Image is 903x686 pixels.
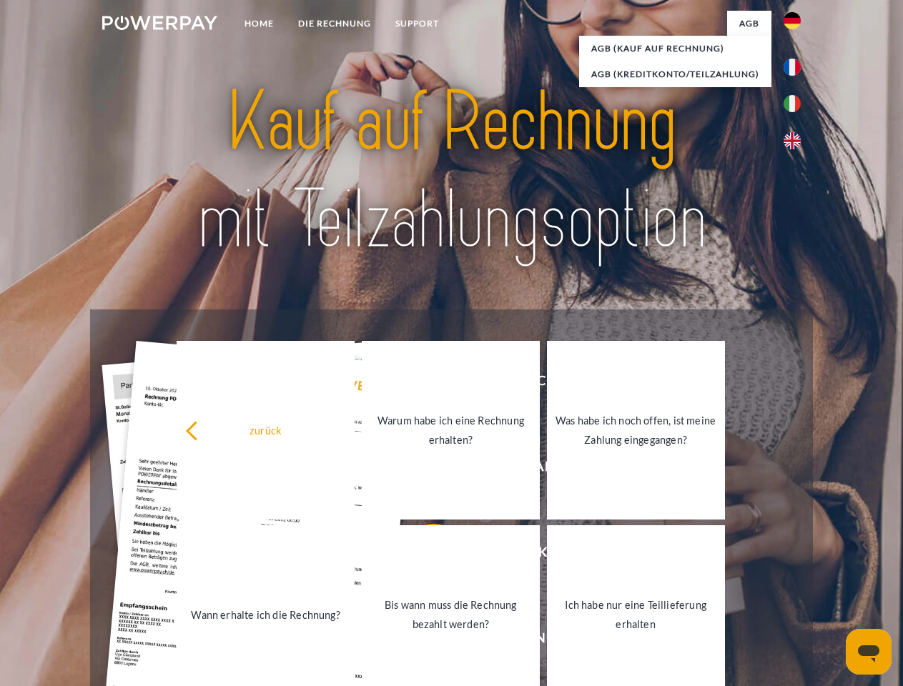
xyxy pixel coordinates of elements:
div: Warum habe ich eine Rechnung erhalten? [370,411,531,449]
img: logo-powerpay-white.svg [102,16,217,30]
img: fr [784,59,801,76]
div: Was habe ich noch offen, ist meine Zahlung eingegangen? [556,411,716,449]
a: AGB (Kauf auf Rechnung) [579,36,771,61]
div: zurück [185,420,346,439]
img: it [784,95,801,112]
img: title-powerpay_de.svg [137,69,766,274]
a: AGB (Kreditkonto/Teilzahlung) [579,61,771,87]
img: en [784,132,801,149]
a: SUPPORT [383,11,451,36]
a: Home [232,11,286,36]
iframe: Schaltfläche zum Öffnen des Messaging-Fensters [846,629,892,675]
img: de [784,12,801,29]
div: Bis wann muss die Rechnung bezahlt werden? [370,595,531,634]
a: DIE RECHNUNG [286,11,383,36]
a: Was habe ich noch offen, ist meine Zahlung eingegangen? [547,341,725,520]
div: Wann erhalte ich die Rechnung? [185,605,346,624]
div: Ich habe nur eine Teillieferung erhalten [556,595,716,634]
a: agb [727,11,771,36]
